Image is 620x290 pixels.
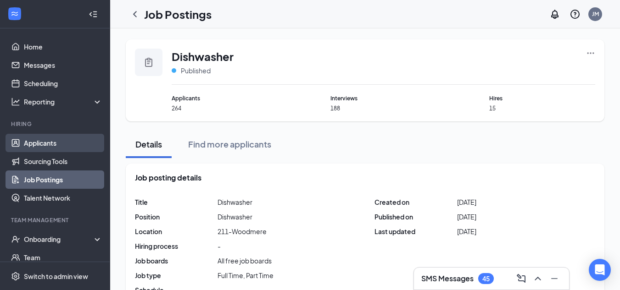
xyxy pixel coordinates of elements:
svg: WorkstreamLogo [10,9,19,18]
div: Details [135,138,162,150]
svg: ComposeMessage [516,273,527,284]
span: Full Time, Part Time [218,271,274,280]
svg: Collapse [89,10,98,19]
button: Minimize [547,271,562,286]
span: Hires [489,94,595,103]
span: Created on [374,197,457,207]
a: Scheduling [24,74,102,93]
div: Find more applicants [188,138,271,150]
a: Applicants [24,134,102,152]
span: 15 [489,104,595,112]
a: Job Postings [24,170,102,189]
svg: ChevronLeft [129,9,140,20]
span: Last updated [374,227,457,236]
span: Hiring process [135,241,218,251]
svg: Notifications [549,9,560,20]
h3: SMS Messages [421,274,474,284]
span: [DATE] [457,197,476,207]
svg: Clipboard [143,57,154,68]
button: ChevronUp [531,271,545,286]
div: 45 [482,275,490,283]
div: Switch to admin view [24,272,88,281]
svg: Ellipses [586,49,595,58]
div: JM [592,10,599,18]
span: Dishwasher [172,49,234,64]
span: - [218,241,221,251]
div: Hiring [11,120,101,128]
span: Title [135,197,218,207]
button: ComposeMessage [514,271,529,286]
svg: Analysis [11,97,20,106]
div: Reporting [24,97,103,106]
svg: Settings [11,272,20,281]
span: Published [181,66,211,75]
span: Job posting details [135,173,201,183]
span: All free job boards [218,256,272,265]
span: Job type [135,271,218,280]
svg: Minimize [549,273,560,284]
span: 211-Woodmere [218,227,267,236]
span: Position [135,212,218,221]
div: Team Management [11,216,101,224]
span: 188 [330,104,436,112]
a: Home [24,38,102,56]
div: Open Intercom Messenger [589,259,611,281]
span: Interviews [330,94,436,103]
span: 264 [172,104,278,112]
span: [DATE] [457,227,476,236]
span: Published on [374,212,457,221]
svg: UserCheck [11,235,20,244]
span: Dishwasher [218,197,252,207]
span: Dishwasher [218,212,252,221]
a: Sourcing Tools [24,152,102,170]
h1: Job Postings [144,6,212,22]
a: Messages [24,56,102,74]
div: Onboarding [24,235,95,244]
span: Job boards [135,256,218,265]
span: Applicants [172,94,278,103]
span: [DATE] [457,212,476,221]
a: Team [24,248,102,267]
svg: QuestionInfo [570,9,581,20]
span: Location [135,227,218,236]
a: Talent Network [24,189,102,207]
svg: ChevronUp [532,273,543,284]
